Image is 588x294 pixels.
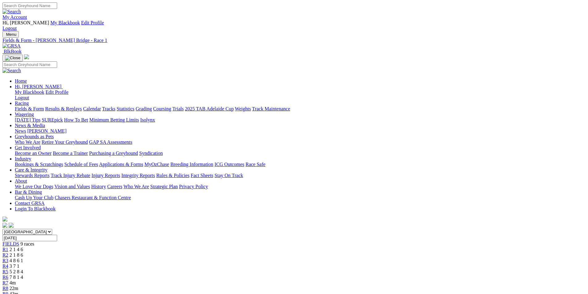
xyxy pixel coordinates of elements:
[15,189,42,195] a: Bar & Dining
[83,106,101,111] a: Calendar
[64,117,88,122] a: How To Bet
[15,117,40,122] a: [DATE] Tips
[2,31,19,38] button: Toggle navigation
[10,269,23,274] span: 5 2 8 4
[2,20,49,25] span: Hi, [PERSON_NAME]
[2,55,23,61] button: Toggle navigation
[15,123,45,128] a: News & Media
[5,56,20,60] img: Close
[9,223,14,228] img: twitter.svg
[89,117,139,122] a: Minimum Betting Limits
[179,184,208,189] a: Privacy Policy
[2,26,17,31] a: Logout
[2,38,586,43] a: Fields & Form - [PERSON_NAME] Bridge - Race 1
[2,68,21,73] img: Search
[15,184,586,189] div: About
[54,184,90,189] a: Vision and Values
[15,84,61,89] span: Hi, [PERSON_NAME]
[42,117,63,122] a: SUREpick
[121,173,155,178] a: Integrity Reports
[10,252,23,258] span: 2 1 8 6
[170,162,213,167] a: Breeding Information
[15,167,48,172] a: Care & Integrity
[15,128,26,134] a: News
[2,235,57,241] input: Select date
[215,162,244,167] a: ICG Outcomes
[2,20,586,31] div: My Account
[2,49,22,54] a: BlkBook
[15,145,41,150] a: Get Involved
[10,275,23,280] span: 7 8 1 4
[2,61,57,68] input: Search
[55,195,131,200] a: Chasers Restaurant & Function Centre
[245,162,265,167] a: Race Safe
[2,280,8,285] a: R7
[51,173,90,178] a: Track Injury Rebate
[2,252,8,258] a: R2
[15,134,54,139] a: Greyhounds as Pets
[156,173,190,178] a: Rules & Policies
[10,280,16,285] span: 4m
[15,112,34,117] a: Wagering
[215,173,243,178] a: Stay On Track
[24,54,29,59] img: logo-grsa-white.png
[172,106,184,111] a: Trials
[15,173,49,178] a: Stewards Reports
[53,151,88,156] a: Become a Trainer
[89,151,138,156] a: Purchasing a Greyhound
[15,184,53,189] a: We Love Our Dogs
[136,106,152,111] a: Grading
[91,184,106,189] a: History
[252,106,290,111] a: Track Maintenance
[2,286,8,291] a: R8
[50,20,80,25] a: My Blackbook
[15,95,29,100] a: Logout
[15,89,586,101] div: Hi, [PERSON_NAME]
[2,269,8,274] a: R5
[15,84,63,89] a: Hi, [PERSON_NAME]
[15,106,586,112] div: Racing
[144,162,169,167] a: MyOzChase
[2,14,27,20] a: My Account
[46,89,69,95] a: Edit Profile
[4,49,22,54] span: BlkBook
[15,201,44,206] a: Contact GRSA
[15,78,27,84] a: Home
[150,184,178,189] a: Strategic Plan
[15,101,29,106] a: Racing
[15,139,40,145] a: Who We Are
[15,195,53,200] a: Cash Up Your Club
[42,139,88,145] a: Retire Your Greyhound
[15,162,63,167] a: Bookings & Scratchings
[15,128,586,134] div: News & Media
[2,217,7,222] img: logo-grsa-white.png
[15,117,586,123] div: Wagering
[2,247,8,252] a: R1
[185,106,234,111] a: 2025 TAB Adelaide Cup
[191,173,213,178] a: Fact Sheets
[107,184,122,189] a: Careers
[45,106,82,111] a: Results & Replays
[15,89,44,95] a: My Blackbook
[15,178,27,184] a: About
[117,106,135,111] a: Statistics
[15,162,586,167] div: Industry
[235,106,251,111] a: Weights
[64,162,98,167] a: Schedule of Fees
[15,156,31,161] a: Industry
[2,263,8,269] span: R4
[27,128,66,134] a: [PERSON_NAME]
[139,151,163,156] a: Syndication
[2,275,8,280] a: R6
[15,106,44,111] a: Fields & Form
[10,258,23,263] span: 4 8 6 1
[15,151,586,156] div: Get Involved
[15,173,586,178] div: Care & Integrity
[10,247,23,252] span: 2 1 4 6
